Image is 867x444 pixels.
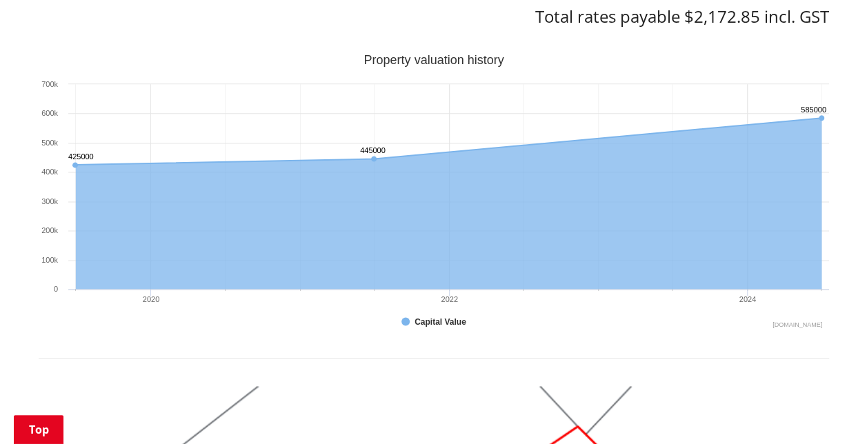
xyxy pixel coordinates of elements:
text: 700k [41,80,58,88]
text: Chart credits: Highcharts.com [772,321,821,328]
path: Sunday, Jun 30, 12:00, 585,000. Capital Value. [818,115,824,121]
h3: Total rates payable $2,172.85 incl. GST [39,7,829,27]
text: 2024 [739,295,755,303]
text: 600k [41,109,58,117]
button: Show Capital Value [401,316,468,329]
text: 425000 [68,152,94,161]
path: Wednesday, Jun 30, 12:00, 445,000. Capital Value. [371,156,377,161]
text: 400k [41,168,58,176]
svg: Interactive chart [39,54,829,330]
path: Sunday, Jun 30, 12:00, 425,000. Capital Value. [72,162,78,168]
text: 2020 [142,295,159,303]
text: 0 [53,285,57,293]
a: Top [14,415,63,444]
text: 445000 [360,146,386,154]
text: 2022 [441,295,457,303]
text: 500k [41,139,58,147]
text: Property valuation history [363,53,504,67]
text: 100k [41,256,58,264]
text: 585000 [801,105,826,114]
div: Property valuation history. Highcharts interactive chart. [39,54,829,330]
text: 300k [41,197,58,205]
text: 200k [41,226,58,234]
iframe: Messenger Launcher [804,386,853,436]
